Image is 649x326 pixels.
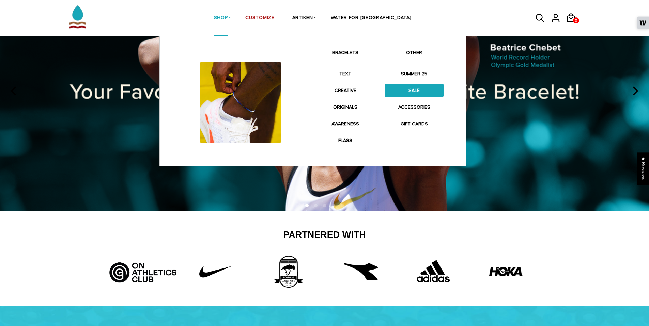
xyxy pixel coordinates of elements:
h2: Partnered With [112,229,538,241]
img: Untitled-1_42f22808-10d6-43b8-a0fd-fffce8cf9462.png [190,255,241,289]
a: OTHER [385,49,444,60]
a: SALE [385,84,444,97]
a: ACCESSORIES [385,100,444,114]
img: HOKA-logo.webp [489,255,523,289]
a: CUSTOMIZE [245,0,274,36]
a: 0 [573,17,579,23]
a: FLAGS [316,134,375,147]
a: SHOP [214,0,228,36]
button: previous [7,83,22,98]
button: next [627,83,642,98]
div: Click to open Judge.me floating reviews tab [637,152,649,185]
a: ARTIKEN [292,0,313,36]
img: Artboard_5_bcd5fb9d-526a-4748-82a7-e4a7ed1c43f8.jpg [107,255,179,284]
a: GIFT CARDS [385,117,444,130]
a: WATER FOR [GEOGRAPHIC_DATA] [331,0,412,36]
a: CREATIVE [316,84,375,97]
a: TEXT [316,67,375,80]
img: 3rd_partner.png [263,255,314,289]
img: free-diadora-logo-icon-download-in-svg-png-gif-file-formats--brand-fashion-pack-logos-icons-28542... [344,255,378,289]
a: ORIGINALS [316,100,375,114]
a: BRACELETS [316,49,375,60]
img: Adidas.png [408,255,459,289]
a: AWARENESS [316,117,375,130]
a: SUMMER 25 [385,67,444,80]
span: 0 [573,16,579,25]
